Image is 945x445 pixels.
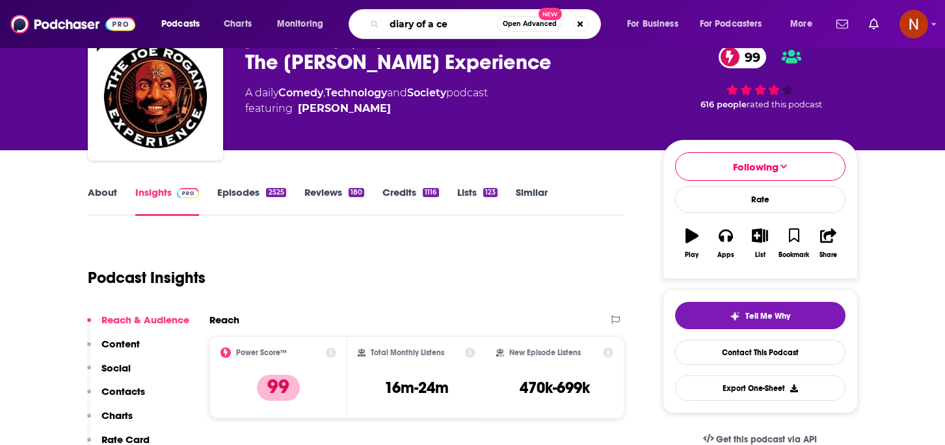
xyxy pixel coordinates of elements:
[161,15,200,33] span: Podcasts
[732,46,767,68] span: 99
[325,87,387,99] a: Technology
[675,340,845,365] a: Contact This Podcast
[777,220,811,267] button: Bookmark
[627,15,678,33] span: For Business
[245,85,488,116] div: A daily podcast
[899,10,928,38] button: Show profile menu
[266,188,286,197] div: 2525
[755,251,765,259] div: List
[323,87,325,99] span: ,
[733,161,779,173] span: Following
[298,101,391,116] a: Joe Rogan
[177,188,200,198] img: Podchaser Pro
[811,220,845,267] button: Share
[675,302,845,329] button: tell me why sparkleTell Me Why
[101,409,133,422] p: Charts
[730,311,740,321] img: tell me why sparkle
[88,186,117,216] a: About
[101,385,145,398] p: Contacts
[87,385,145,409] button: Contacts
[618,14,695,34] button: open menu
[90,28,220,158] img: The Joe Rogan Experience
[675,220,709,267] button: Play
[700,15,762,33] span: For Podcasters
[831,13,853,35] a: Show notifications dropdown
[87,409,133,433] button: Charts
[747,100,822,109] span: rated this podcast
[457,186,498,216] a: Lists123
[371,348,444,357] h2: Total Monthly Listens
[864,13,884,35] a: Show notifications dropdown
[87,314,189,338] button: Reach & Audience
[88,268,206,288] h1: Podcast Insights
[101,338,140,350] p: Content
[277,15,323,33] span: Monitoring
[503,21,557,27] span: Open Advanced
[899,10,928,38] img: User Profile
[685,251,699,259] div: Play
[899,10,928,38] span: Logged in as AdelNBM
[101,314,189,326] p: Reach & Audience
[217,186,286,216] a: Episodes2525
[716,434,817,445] span: Get this podcast via API
[520,378,590,398] h3: 470k-699k
[236,348,287,357] h2: Power Score™
[387,87,407,99] span: and
[743,220,777,267] button: List
[691,14,781,34] button: open menu
[779,251,809,259] div: Bookmark
[384,378,449,398] h3: 16m-24m
[700,100,747,109] span: 616 people
[819,251,837,259] div: Share
[257,375,300,401] p: 99
[349,188,364,197] div: 180
[87,338,140,362] button: Content
[407,87,446,99] a: Society
[384,14,497,34] input: Search podcasts, credits, & more...
[215,14,260,34] a: Charts
[717,251,734,259] div: Apps
[509,348,581,357] h2: New Episode Listens
[278,87,323,99] a: Comedy
[675,186,845,213] div: Rate
[245,101,488,116] span: featuring
[361,9,613,39] div: Search podcasts, credits, & more...
[675,152,845,181] button: Following
[790,15,812,33] span: More
[483,188,498,197] div: 123
[497,16,563,32] button: Open AdvancedNew
[268,14,340,34] button: open menu
[304,186,364,216] a: Reviews180
[539,8,562,20] span: New
[101,362,131,374] p: Social
[152,14,217,34] button: open menu
[719,46,767,68] a: 99
[135,186,200,216] a: InsightsPodchaser Pro
[382,186,438,216] a: Credits1116
[781,14,829,34] button: open menu
[209,314,239,326] h2: Reach
[675,375,845,401] button: Export One-Sheet
[663,37,858,118] div: 99 616 peoplerated this podcast
[423,188,438,197] div: 1116
[87,362,131,386] button: Social
[709,220,743,267] button: Apps
[745,311,790,321] span: Tell Me Why
[10,12,135,36] img: Podchaser - Follow, Share and Rate Podcasts
[516,186,548,216] a: Similar
[224,15,252,33] span: Charts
